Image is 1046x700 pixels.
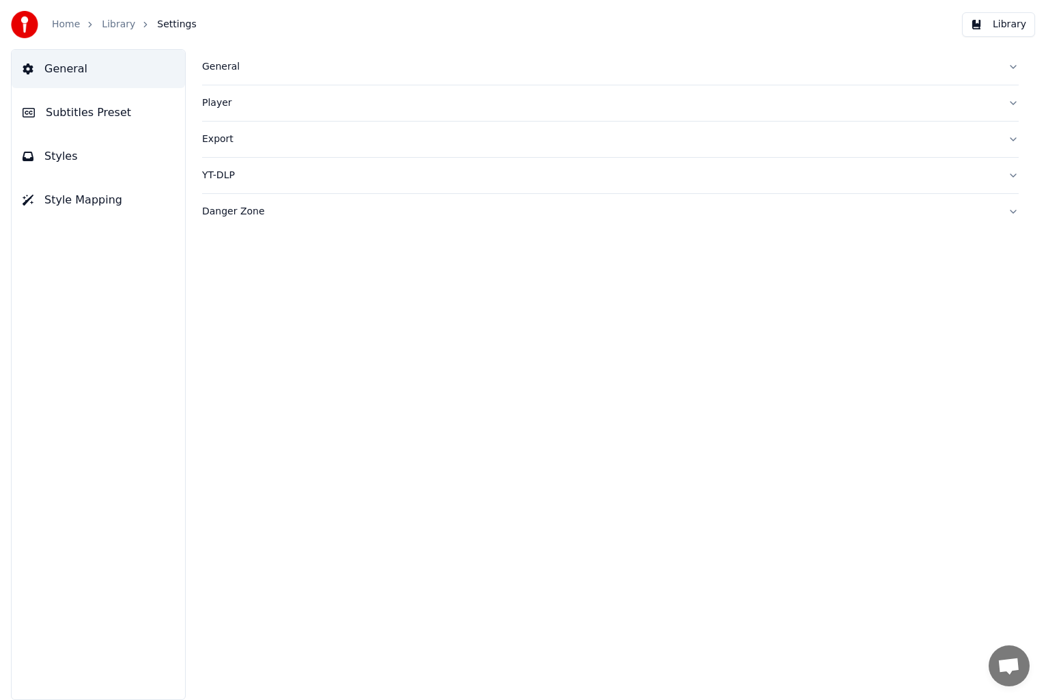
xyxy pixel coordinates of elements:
[44,61,87,77] span: General
[44,148,78,165] span: Styles
[202,96,997,110] div: Player
[202,60,997,74] div: General
[12,181,185,219] button: Style Mapping
[102,18,135,31] a: Library
[202,122,1019,157] button: Export
[202,205,997,219] div: Danger Zone
[12,50,185,88] button: General
[202,49,1019,85] button: General
[52,18,80,31] a: Home
[12,94,185,132] button: Subtitles Preset
[157,18,196,31] span: Settings
[962,12,1035,37] button: Library
[202,85,1019,121] button: Player
[44,192,122,208] span: Style Mapping
[52,18,197,31] nav: breadcrumb
[46,104,131,121] span: Subtitles Preset
[202,194,1019,229] button: Danger Zone
[11,11,38,38] img: youka
[202,132,997,146] div: Export
[989,645,1030,686] div: Open chat
[202,169,997,182] div: YT-DLP
[12,137,185,176] button: Styles
[202,158,1019,193] button: YT-DLP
